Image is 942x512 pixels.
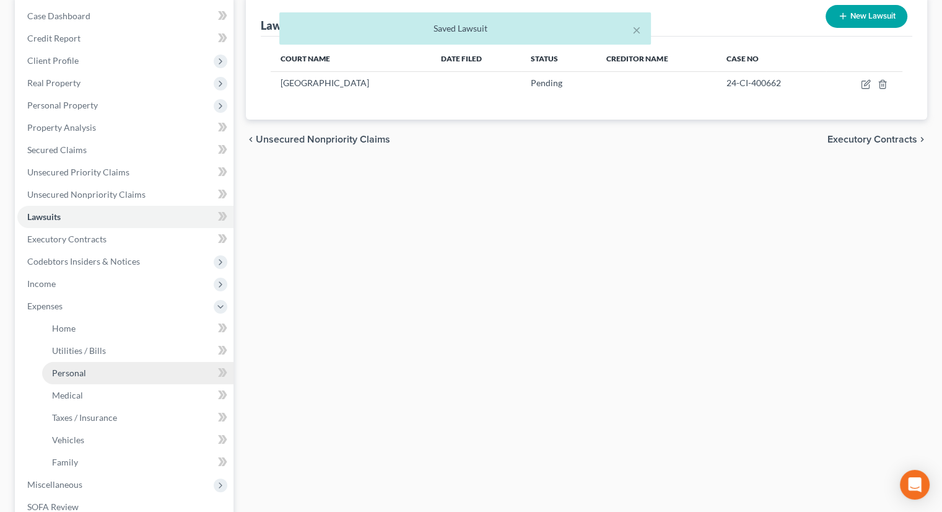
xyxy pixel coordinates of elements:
[531,77,562,88] span: Pending
[27,144,87,155] span: Secured Claims
[17,139,233,161] a: Secured Claims
[256,135,390,144] span: Unsecured Nonpriority Claims
[27,256,140,267] span: Codebtors Insiders & Notices
[42,317,233,340] a: Home
[827,135,927,144] button: Executory Contracts chevron_right
[27,167,129,177] span: Unsecured Priority Claims
[52,412,117,423] span: Taxes / Insurance
[17,183,233,206] a: Unsecured Nonpriority Claims
[52,435,84,445] span: Vehicles
[27,77,81,88] span: Real Property
[42,362,233,384] a: Personal
[27,278,56,289] span: Income
[52,323,76,333] span: Home
[17,161,233,183] a: Unsecured Priority Claims
[52,368,86,378] span: Personal
[289,22,641,35] div: Saved Lawsuit
[17,228,233,250] a: Executory Contracts
[917,135,927,144] i: chevron_right
[726,54,759,63] span: Case No
[27,189,146,200] span: Unsecured Nonpriority Claims
[27,234,107,244] span: Executory Contracts
[42,451,233,474] a: Family
[632,22,641,37] button: ×
[27,479,82,490] span: Miscellaneous
[281,54,330,63] span: Court Name
[27,122,96,133] span: Property Analysis
[27,211,61,222] span: Lawsuits
[42,407,233,429] a: Taxes / Insurance
[246,135,390,144] button: chevron_left Unsecured Nonpriority Claims
[52,457,78,467] span: Family
[827,135,917,144] span: Executory Contracts
[27,301,63,311] span: Expenses
[27,501,79,512] span: SOFA Review
[281,77,369,88] span: [GEOGRAPHIC_DATA]
[52,345,106,356] span: Utilities / Bills
[27,11,90,21] span: Case Dashboard
[42,384,233,407] a: Medical
[441,54,482,63] span: Date Filed
[27,100,98,110] span: Personal Property
[900,470,930,500] div: Open Intercom Messenger
[52,390,83,400] span: Medical
[17,5,233,27] a: Case Dashboard
[531,54,558,63] span: Status
[606,54,668,63] span: Creditor Name
[42,429,233,451] a: Vehicles
[17,206,233,228] a: Lawsuits
[42,340,233,362] a: Utilities / Bills
[726,77,781,88] span: 24-CI-400662
[27,55,79,66] span: Client Profile
[17,117,233,139] a: Property Analysis
[246,135,256,144] i: chevron_left
[826,5,907,28] button: New Lawsuit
